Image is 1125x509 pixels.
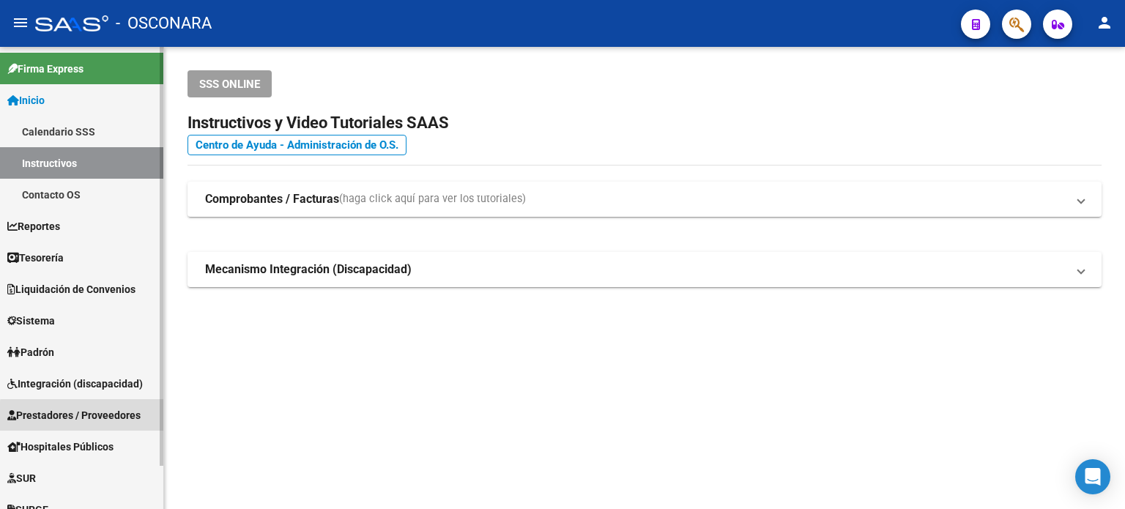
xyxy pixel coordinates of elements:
span: Prestadores / Proveedores [7,407,141,423]
span: Liquidación de Convenios [7,281,135,297]
a: Centro de Ayuda - Administración de O.S. [187,135,406,155]
span: Padrón [7,344,54,360]
span: Hospitales Públicos [7,439,114,455]
strong: Comprobantes / Facturas [205,191,339,207]
h2: Instructivos y Video Tutoriales SAAS [187,109,1102,137]
button: SSS ONLINE [187,70,272,97]
span: Firma Express [7,61,83,77]
mat-icon: menu [12,14,29,31]
mat-expansion-panel-header: Comprobantes / Facturas(haga click aquí para ver los tutoriales) [187,182,1102,217]
span: Sistema [7,313,55,329]
mat-expansion-panel-header: Mecanismo Integración (Discapacidad) [187,252,1102,287]
span: (haga click aquí para ver los tutoriales) [339,191,526,207]
span: SUR [7,470,36,486]
mat-icon: person [1096,14,1113,31]
span: SSS ONLINE [199,78,260,91]
span: Tesorería [7,250,64,266]
strong: Mecanismo Integración (Discapacidad) [205,261,412,278]
span: Integración (discapacidad) [7,376,143,392]
div: Open Intercom Messenger [1075,459,1110,494]
span: Reportes [7,218,60,234]
span: - OSCONARA [116,7,212,40]
span: Inicio [7,92,45,108]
